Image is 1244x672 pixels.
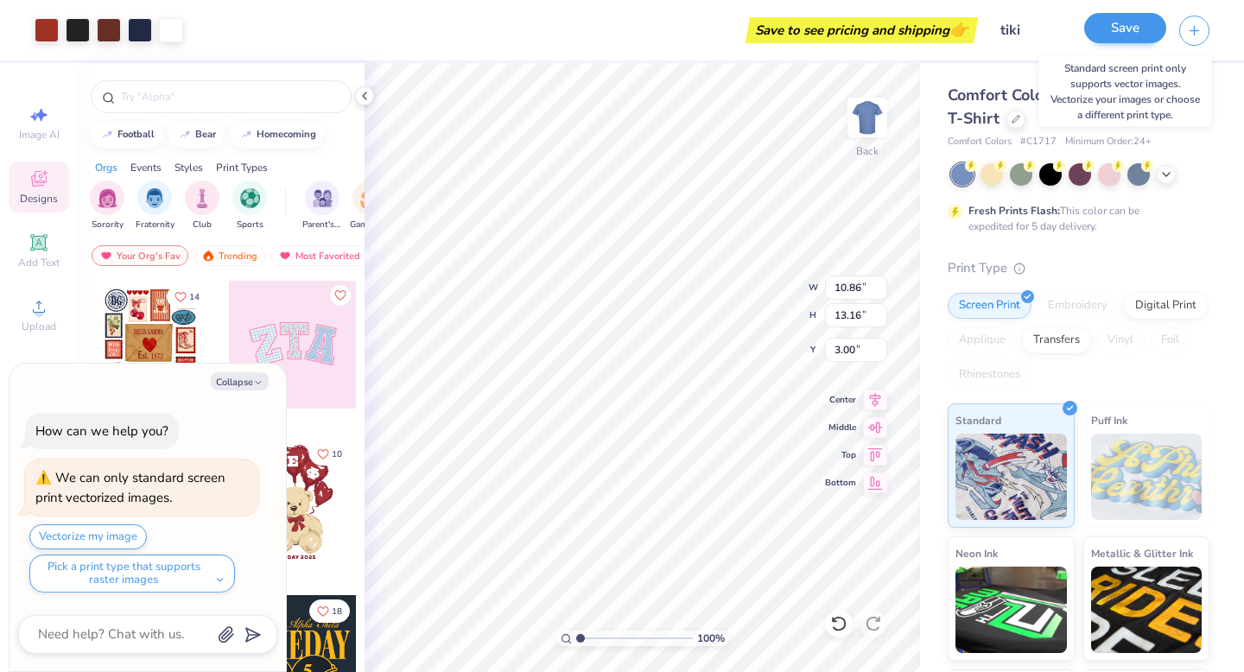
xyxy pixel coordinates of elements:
div: football [117,130,155,139]
div: filter for Game Day [350,181,390,231]
span: Designs [20,192,58,206]
img: Sorority Image [98,188,117,208]
div: Digital Print [1124,293,1208,319]
div: Print Type [948,258,1209,278]
span: 100 % [697,631,725,646]
img: Puff Ink [1091,434,1203,520]
div: Print Types [216,160,268,175]
img: Club Image [193,188,212,208]
div: Your Org's Fav [92,245,188,266]
div: Styles [175,160,203,175]
span: 14 [189,293,200,301]
span: Standard [955,411,1001,429]
div: We can only standard screen print vectorized images. [35,469,225,506]
span: Puff Ink [1091,411,1127,429]
span: 18 [332,607,342,616]
span: Sorority [92,219,124,231]
button: Vectorize my image [29,524,147,549]
button: filter button [350,181,390,231]
div: Most Favorited [270,245,368,266]
span: # C1717 [1020,135,1057,149]
div: This color can be expedited for 5 day delivery. [968,203,1181,234]
button: homecoming [230,122,324,148]
button: filter button [185,181,219,231]
img: most_fav.gif [99,250,113,262]
div: bear [195,130,216,139]
div: Orgs [95,160,117,175]
img: most_fav.gif [278,250,292,262]
span: Comfort Colors Adult Heavyweight T-Shirt [948,85,1204,129]
img: Game Day Image [360,188,380,208]
span: Sports [237,219,263,231]
input: Untitled Design [987,13,1071,48]
button: filter button [90,181,124,231]
div: Embroidery [1037,293,1119,319]
img: trend_line.gif [100,130,114,140]
div: Trending [194,245,265,266]
span: Game Day [350,219,390,231]
button: filter button [232,181,267,231]
div: Standard screen print only supports vector images. Vectorize your images or choose a different pr... [1039,56,1212,127]
span: Bottom [825,477,856,489]
div: Save to see pricing and shipping [750,17,974,43]
img: trend_line.gif [239,130,253,140]
button: Like [167,285,207,308]
img: trending.gif [201,250,215,262]
span: Neon Ink [955,544,998,562]
span: Fraternity [136,219,175,231]
img: Neon Ink [955,567,1067,653]
img: Parent's Weekend Image [313,188,333,208]
span: Middle [825,422,856,434]
span: Club [193,219,212,231]
span: Minimum Order: 24 + [1065,135,1152,149]
img: Standard [955,434,1067,520]
button: filter button [302,181,342,231]
button: bear [168,122,224,148]
button: Like [330,285,351,306]
span: Comfort Colors [948,135,1012,149]
div: filter for Parent's Weekend [302,181,342,231]
div: filter for Sorority [90,181,124,231]
span: Parent's Weekend [302,219,342,231]
img: Metallic & Glitter Ink [1091,567,1203,653]
span: 10 [332,450,342,459]
button: Pick a print type that supports raster images [29,555,235,593]
div: homecoming [257,130,316,139]
button: football [91,122,162,148]
div: filter for Club [185,181,219,231]
span: Upload [22,320,56,333]
div: How can we help you? [35,422,168,440]
div: Foil [1150,327,1190,353]
div: Applique [948,327,1017,353]
button: Like [309,442,350,466]
span: Add Text [18,256,60,269]
div: Transfers [1022,327,1091,353]
div: filter for Sports [232,181,267,231]
img: Back [850,100,885,135]
span: Top [825,449,856,461]
div: filter for Fraternity [136,181,175,231]
div: Back [856,143,879,159]
div: Screen Print [948,293,1031,319]
button: Like [309,599,350,623]
span: Image AI [19,128,60,142]
button: filter button [136,181,175,231]
span: 👉 [949,19,968,40]
div: Vinyl [1096,327,1145,353]
div: Rhinestones [948,362,1031,388]
img: Sports Image [240,188,260,208]
strong: Fresh Prints Flash: [968,204,1060,218]
input: Try "Alpha" [119,88,340,105]
img: trend_line.gif [178,130,192,140]
button: Collapse [211,372,269,390]
span: Center [825,394,856,406]
span: Metallic & Glitter Ink [1091,544,1193,562]
button: Save [1084,13,1166,43]
div: Events [130,160,162,175]
img: Fraternity Image [145,188,164,208]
